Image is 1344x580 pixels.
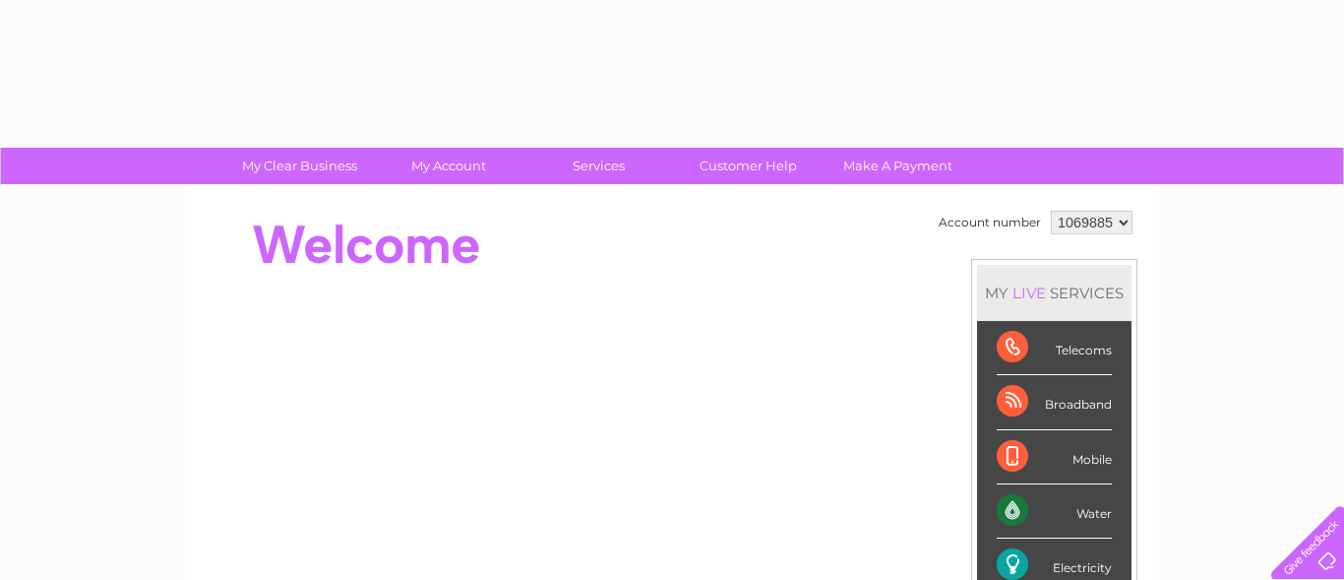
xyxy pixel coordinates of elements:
div: Water [997,484,1112,539]
a: My Account [368,148,530,184]
td: Account number [934,206,1046,239]
div: Telecoms [997,321,1112,375]
div: Broadband [997,375,1112,429]
div: LIVE [1008,284,1050,302]
a: Services [518,148,680,184]
div: MY SERVICES [977,265,1131,321]
div: Mobile [997,430,1112,484]
a: My Clear Business [218,148,381,184]
a: Make A Payment [817,148,979,184]
a: Customer Help [667,148,829,184]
